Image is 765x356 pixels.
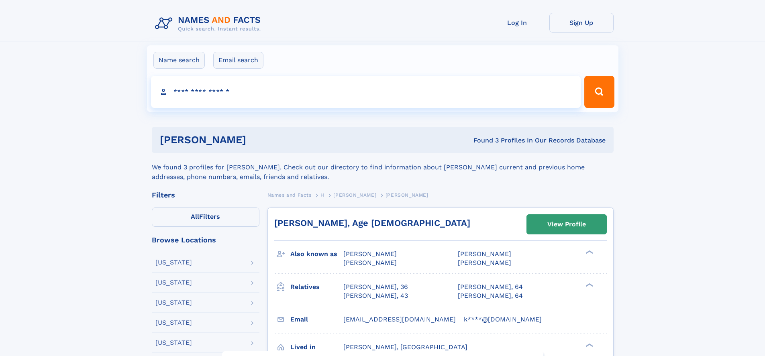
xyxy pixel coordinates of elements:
[155,259,192,266] div: [US_STATE]
[333,192,376,198] span: [PERSON_NAME]
[320,192,324,198] span: H
[152,191,259,199] div: Filters
[360,136,606,145] div: Found 3 Profiles In Our Records Database
[290,340,343,354] h3: Lived in
[343,315,456,323] span: [EMAIL_ADDRESS][DOMAIN_NAME]
[152,153,614,182] div: We found 3 profiles for [PERSON_NAME]. Check out our directory to find information about [PERSON_...
[458,291,523,300] a: [PERSON_NAME], 64
[549,13,614,33] a: Sign Up
[343,250,397,258] span: [PERSON_NAME]
[343,283,408,291] a: [PERSON_NAME], 36
[151,76,581,108] input: search input
[458,250,511,258] span: [PERSON_NAME]
[485,13,549,33] a: Log In
[152,13,267,35] img: Logo Names and Facts
[290,247,343,261] h3: Also known as
[274,218,470,228] a: [PERSON_NAME], Age [DEMOGRAPHIC_DATA]
[290,280,343,294] h3: Relatives
[584,250,594,255] div: ❯
[155,340,192,346] div: [US_STATE]
[160,135,360,145] h1: [PERSON_NAME]
[458,259,511,266] span: [PERSON_NAME]
[333,190,376,200] a: [PERSON_NAME]
[584,282,594,287] div: ❯
[152,207,259,227] label: Filters
[458,283,523,291] a: [PERSON_NAME], 64
[320,190,324,200] a: H
[153,52,205,69] label: Name search
[343,291,408,300] a: [PERSON_NAME], 43
[386,192,428,198] span: [PERSON_NAME]
[584,76,614,108] button: Search Button
[584,342,594,348] div: ❯
[547,215,586,234] div: View Profile
[267,190,312,200] a: Names and Facts
[155,299,192,306] div: [US_STATE]
[155,319,192,326] div: [US_STATE]
[343,259,397,266] span: [PERSON_NAME]
[527,215,606,234] a: View Profile
[290,313,343,326] h3: Email
[191,213,199,220] span: All
[155,279,192,286] div: [US_STATE]
[213,52,263,69] label: Email search
[343,343,467,351] span: [PERSON_NAME], [GEOGRAPHIC_DATA]
[152,236,259,244] div: Browse Locations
